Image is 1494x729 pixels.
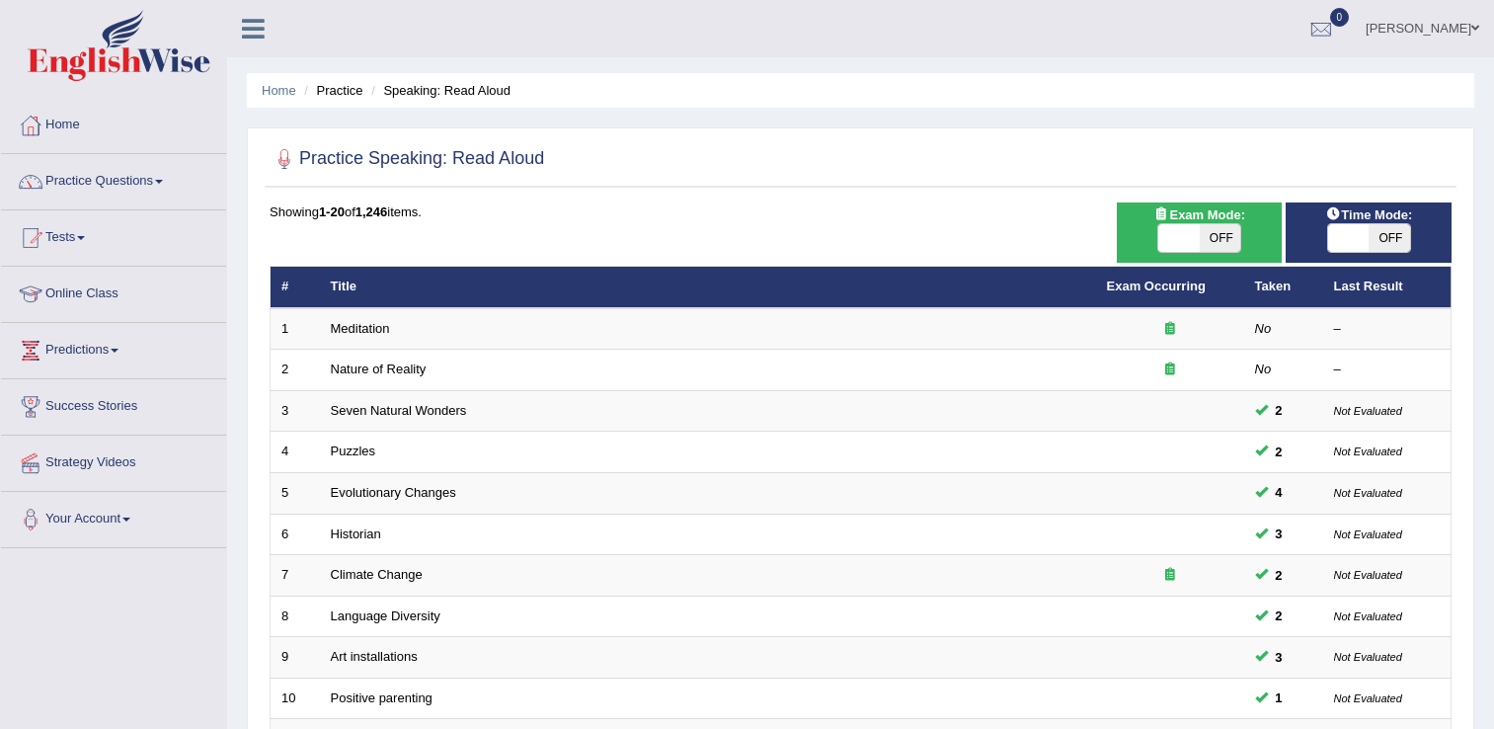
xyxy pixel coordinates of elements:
[271,308,320,350] td: 1
[1334,610,1402,622] small: Not Evaluated
[1145,204,1252,225] span: Exam Mode:
[1,154,226,203] a: Practice Questions
[271,473,320,515] td: 5
[1268,606,1291,626] span: You can still take this question
[1334,487,1402,499] small: Not Evaluated
[1200,224,1241,252] span: OFF
[271,432,320,473] td: 4
[271,350,320,391] td: 2
[271,555,320,597] td: 7
[1,492,226,541] a: Your Account
[262,83,296,98] a: Home
[1244,267,1323,308] th: Taken
[1334,405,1402,417] small: Not Evaluated
[331,526,381,541] a: Historian
[271,390,320,432] td: 3
[1,210,226,260] a: Tests
[1117,202,1283,263] div: Show exams occurring in exams
[1107,279,1206,293] a: Exam Occurring
[331,608,440,623] a: Language Diversity
[319,204,345,219] b: 1-20
[331,321,390,336] a: Meditation
[1317,204,1420,225] span: Time Mode:
[331,403,467,418] a: Seven Natural Wonders
[271,637,320,679] td: 9
[299,81,362,100] li: Practice
[1334,445,1402,457] small: Not Evaluated
[1268,565,1291,586] span: You can still take this question
[1268,688,1291,708] span: You can still take this question
[1334,692,1402,704] small: Not Evaluated
[1268,442,1291,462] span: You can still take this question
[1323,267,1452,308] th: Last Result
[331,485,456,500] a: Evolutionary Changes
[1369,224,1410,252] span: OFF
[1334,569,1402,581] small: Not Evaluated
[1,323,226,372] a: Predictions
[1,379,226,429] a: Success Stories
[1,98,226,147] a: Home
[366,81,511,100] li: Speaking: Read Aloud
[270,202,1452,221] div: Showing of items.
[270,144,544,174] h2: Practice Speaking: Read Aloud
[1107,320,1233,339] div: Exam occurring question
[1268,647,1291,668] span: You can still take this question
[1330,8,1350,27] span: 0
[1268,524,1291,544] span: You can still take this question
[271,678,320,719] td: 10
[1334,320,1441,339] div: –
[331,567,423,582] a: Climate Change
[271,514,320,555] td: 6
[1,267,226,316] a: Online Class
[331,362,427,376] a: Nature of Reality
[1268,400,1291,421] span: You can still take this question
[1334,361,1441,379] div: –
[1334,651,1402,663] small: Not Evaluated
[271,596,320,637] td: 8
[1,436,226,485] a: Strategy Videos
[1107,361,1233,379] div: Exam occurring question
[320,267,1096,308] th: Title
[331,444,376,458] a: Puzzles
[1334,528,1402,540] small: Not Evaluated
[1255,362,1272,376] em: No
[1268,482,1291,503] span: You can still take this question
[331,690,432,705] a: Positive parenting
[1107,566,1233,585] div: Exam occurring question
[355,204,388,219] b: 1,246
[331,649,418,664] a: Art installations
[271,267,320,308] th: #
[1255,321,1272,336] em: No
